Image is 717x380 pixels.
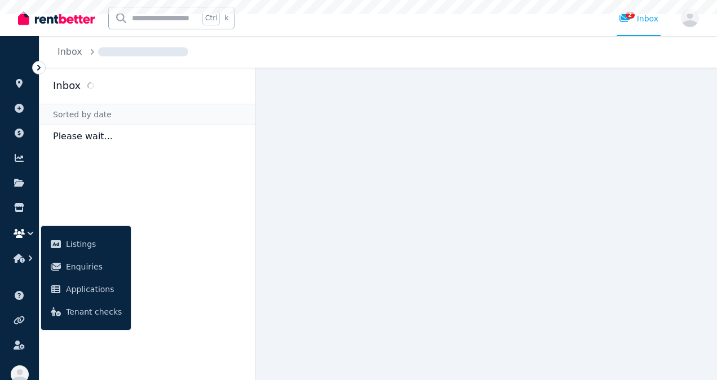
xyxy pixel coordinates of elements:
nav: Breadcrumb [39,36,202,68]
span: Ctrl [202,11,220,25]
a: Applications [46,278,126,301]
span: 2 [626,12,635,19]
div: Inbox [619,13,658,24]
span: Applications [66,282,122,296]
span: ORGANISE [9,62,45,70]
span: Enquiries [66,260,122,273]
a: Enquiries [46,255,126,278]
a: Inbox [57,46,82,57]
h2: Inbox [53,78,81,94]
img: RentBetter [18,10,95,26]
span: Listings [66,237,122,251]
a: Listings [46,233,126,255]
span: k [224,14,228,23]
div: Sorted by date [39,104,255,125]
span: Tenant checks [66,305,122,319]
p: Please wait... [39,125,255,148]
a: Tenant checks [46,301,126,323]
